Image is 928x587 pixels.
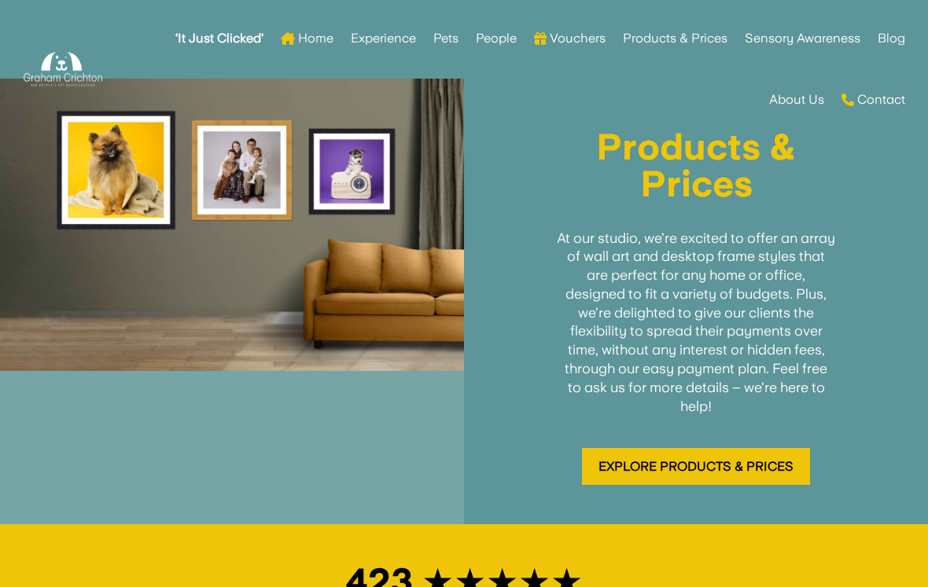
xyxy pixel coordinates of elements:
[534,8,606,69] a: Vouchers
[745,8,860,69] a: Sensory Awareness
[841,69,905,130] a: Contact
[281,8,333,69] a: Home
[557,129,835,209] h1: Products & Prices
[623,8,727,69] a: Products & Prices
[476,8,517,69] a: People
[582,448,810,485] a: Explore Products & Prices
[24,48,103,91] img: Graham Crichton Photography Logo - Graham Crichton - Belfast Family & Pet Photography Studio
[769,69,824,130] a: About Us
[557,229,835,414] span: At our studio, we’re excited to offer an array of wall art and desktop frame styles that are perf...
[433,8,458,69] a: Pets
[175,33,263,44] strong: ‘It Just Clicked’
[351,8,416,69] a: Experience
[175,8,263,69] a: ‘It Just Clicked’
[878,8,905,69] a: Blog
